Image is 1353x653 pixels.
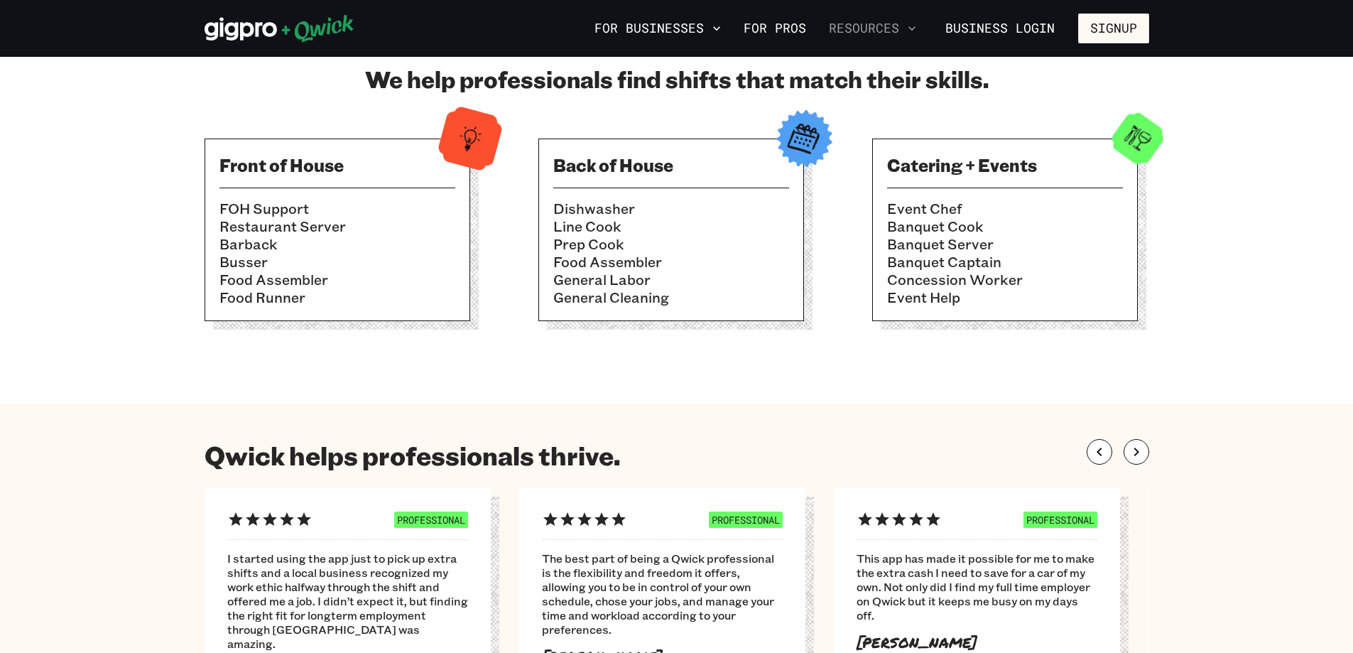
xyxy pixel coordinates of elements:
h3: Back of House [553,153,789,176]
li: Banquet Server [887,235,1123,253]
li: Event Help [887,288,1123,306]
h3: Catering + Events [887,153,1123,176]
li: Prep Cook [553,235,789,253]
button: For Businesses [589,16,727,41]
li: Barback [219,235,455,253]
a: For Pros [738,16,812,41]
h2: We help professionals find shifts that match their skills. [205,65,1149,93]
h3: Front of House [219,153,455,176]
li: Banquet Captain [887,253,1123,271]
h1: Qwick helps professionals thrive. [205,439,620,471]
span: The best part of being a Qwick professional is the flexibility and freedom it offers, allowing yo... [542,551,783,637]
a: Business Login [933,14,1067,43]
li: Dishwasher [553,200,789,217]
p: [PERSON_NAME] [857,634,1097,652]
li: Line Cook [553,217,789,235]
li: Event Chef [887,200,1123,217]
li: Food Assembler [219,271,455,288]
li: Banquet Cook [887,217,1123,235]
li: FOH Support [219,200,455,217]
li: Restaurant Server [219,217,455,235]
span: PROFESSIONAL [1023,512,1097,528]
li: General Labor [553,271,789,288]
li: Concession Worker [887,271,1123,288]
li: General Cleaning [553,288,789,306]
li: Food Assembler [553,253,789,271]
li: Busser [219,253,455,271]
span: This app has made it possible for me to make the extra cash I need to save for a car of my own. N... [857,551,1097,622]
button: Resources [823,16,922,41]
span: PROFESSIONAL [394,512,468,528]
li: Food Runner [219,288,455,306]
span: PROFESSIONAL [709,512,783,528]
span: I started using the app just to pick up extra shifts and a local business recognized my work ethi... [227,551,468,651]
button: Signup [1078,14,1149,43]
